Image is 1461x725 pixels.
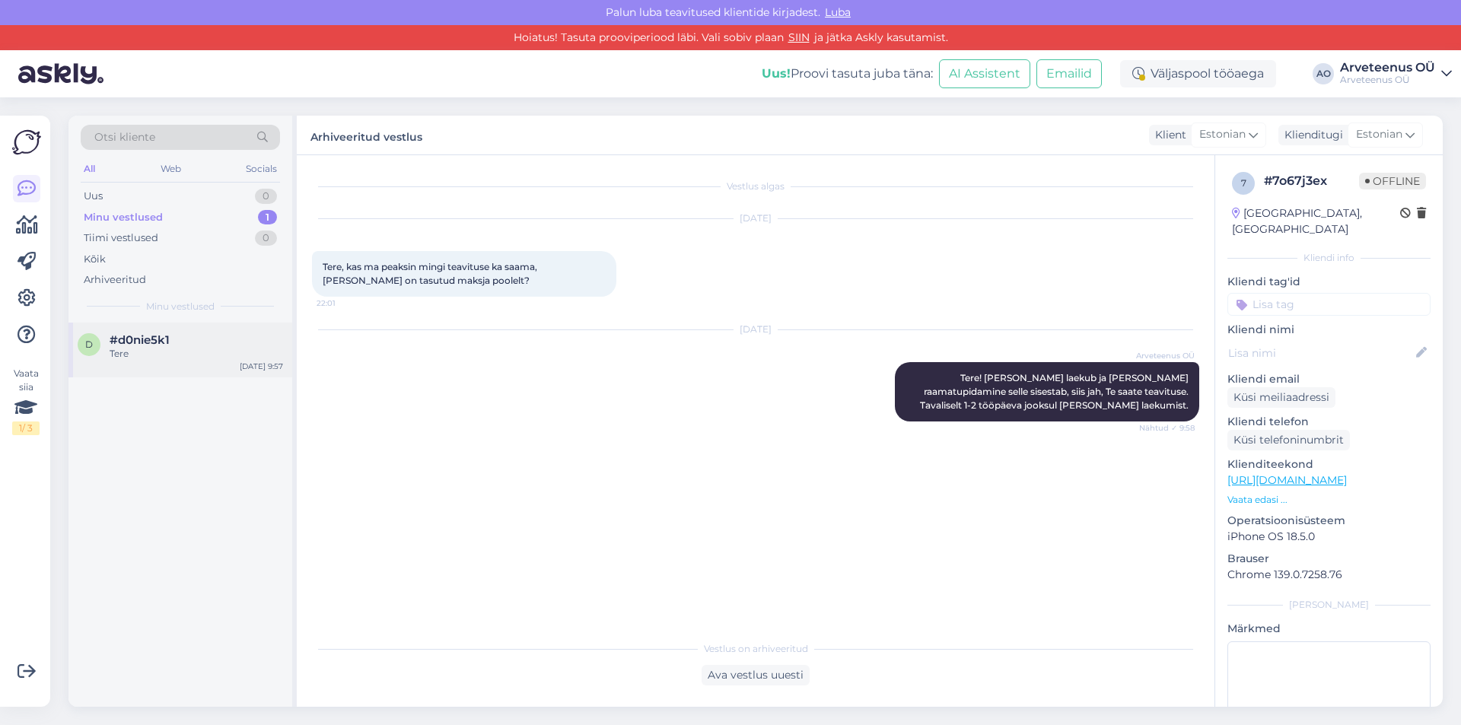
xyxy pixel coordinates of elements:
div: Klient [1149,127,1186,143]
div: Väljaspool tööaega [1120,60,1276,87]
span: Luba [820,5,855,19]
p: Kliendi tag'id [1227,274,1431,290]
p: Märkmed [1227,621,1431,637]
div: # 7o67j3ex [1264,172,1359,190]
div: Arveteenus OÜ [1340,74,1435,86]
p: iPhone OS 18.5.0 [1227,529,1431,545]
span: #d0nie5k1 [110,333,170,347]
button: AI Assistent [939,59,1030,88]
div: All [81,159,98,179]
input: Lisa nimi [1228,345,1413,361]
span: Estonian [1356,126,1402,143]
p: Klienditeekond [1227,456,1431,472]
a: [URL][DOMAIN_NAME] [1227,473,1347,487]
span: Otsi kliente [94,129,155,145]
span: Tere! [PERSON_NAME] laekub ja [PERSON_NAME] raamatupidamine selle sisestab, siis jah, Te saate te... [920,372,1191,411]
p: Brauser [1227,551,1431,567]
div: 1 / 3 [12,421,40,435]
p: Operatsioonisüsteem [1227,513,1431,529]
button: Emailid [1036,59,1102,88]
div: [GEOGRAPHIC_DATA], [GEOGRAPHIC_DATA] [1232,205,1400,237]
a: SIIN [784,30,814,44]
span: Nähtud ✓ 9:58 [1138,422,1195,434]
div: Arhiveeritud [84,272,146,288]
div: 0 [255,189,277,204]
div: [DATE] [312,323,1199,336]
span: Arveteenus OÜ [1136,350,1195,361]
p: Kliendi nimi [1227,322,1431,338]
div: Arveteenus OÜ [1340,62,1435,74]
div: Ava vestlus uuesti [702,665,810,685]
label: Arhiveeritud vestlus [310,125,422,145]
span: d [85,339,93,350]
div: 0 [255,231,277,246]
div: Uus [84,189,103,204]
p: Chrome 139.0.7258.76 [1227,567,1431,583]
div: Kliendi info [1227,251,1431,265]
p: Kliendi telefon [1227,414,1431,430]
div: Tiimi vestlused [84,231,158,246]
span: Minu vestlused [146,300,215,313]
p: Vaata edasi ... [1227,493,1431,507]
div: Minu vestlused [84,210,163,225]
input: Lisa tag [1227,293,1431,316]
div: [DATE] [312,211,1199,225]
span: 7 [1241,177,1246,189]
div: Küsi telefoninumbrit [1227,430,1350,450]
span: Tere, kas ma peaksin mingi teavituse ka saama, [PERSON_NAME] on tasutud maksja poolelt? [323,261,540,286]
a: Arveteenus OÜArveteenus OÜ [1340,62,1452,86]
b: Uus! [762,66,791,81]
div: AO [1313,63,1334,84]
div: Vaata siia [12,367,40,435]
div: 1 [258,210,277,225]
div: Vestlus algas [312,180,1199,193]
p: Kliendi email [1227,371,1431,387]
div: Klienditugi [1278,127,1343,143]
span: Offline [1359,173,1426,189]
div: [DATE] 9:57 [240,361,283,372]
div: Proovi tasuta juba täna: [762,65,933,83]
div: Küsi meiliaadressi [1227,387,1335,408]
span: 22:01 [317,297,374,309]
div: Web [158,159,184,179]
div: Socials [243,159,280,179]
img: Askly Logo [12,128,41,157]
span: Estonian [1199,126,1246,143]
div: Kõik [84,252,106,267]
span: Vestlus on arhiveeritud [704,642,808,656]
div: [PERSON_NAME] [1227,598,1431,612]
div: Tere [110,347,283,361]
